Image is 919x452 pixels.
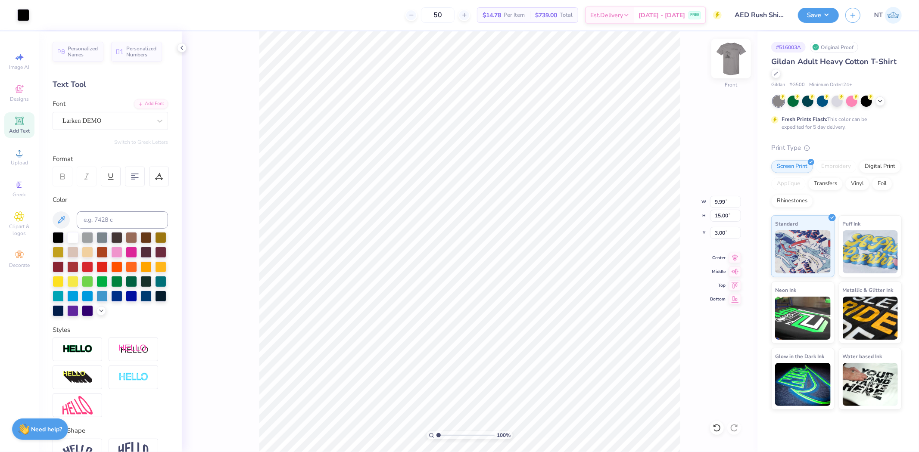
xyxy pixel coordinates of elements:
span: Upload [11,159,28,166]
div: Styles [53,325,168,335]
div: Add Font [134,99,168,109]
span: Top [710,282,726,288]
span: Designs [10,96,29,102]
span: Gildan Adult Heavy Cotton T-Shirt [771,56,897,67]
span: Personalized Numbers [126,46,157,58]
span: $14.78 [483,11,501,20]
div: Print Type [771,143,902,153]
img: Water based Ink [843,363,898,406]
strong: Need help? [31,425,62,433]
div: Original Proof [810,42,858,53]
img: Neon Ink [775,297,831,340]
div: This color can be expedited for 5 day delivery. [782,115,888,131]
span: Neon Ink [775,285,796,294]
span: Center [710,255,726,261]
button: Switch to Greek Letters [114,139,168,146]
span: Standard [775,219,798,228]
span: Greek [13,191,26,198]
input: Untitled Design [728,6,791,24]
img: Glow in the Dark Ink [775,363,831,406]
span: Water based Ink [843,352,882,361]
img: Negative Space [118,372,149,382]
img: Free Distort [62,396,93,415]
div: Screen Print [771,160,813,173]
div: Embroidery [816,160,857,173]
span: Image AI [9,64,30,71]
span: Gildan [771,81,785,89]
span: Clipart & logos [4,223,34,237]
div: Color [53,195,168,205]
div: Text Tool [53,79,168,90]
strong: Fresh Prints Flash: [782,116,827,123]
img: Stroke [62,344,93,354]
div: Applique [771,177,806,190]
span: # G500 [789,81,805,89]
span: Minimum Order: 24 + [809,81,852,89]
span: Bottom [710,296,726,302]
span: Decorate [9,262,30,269]
div: Rhinestones [771,195,813,207]
input: – – [421,7,455,23]
span: Metallic & Glitter Ink [843,285,894,294]
div: Digital Print [859,160,901,173]
span: Puff Ink [843,219,861,228]
div: # 516003A [771,42,806,53]
img: Front [714,41,748,76]
span: Total [560,11,573,20]
img: Standard [775,230,831,273]
img: 3d Illusion [62,371,93,384]
div: Foil [872,177,892,190]
img: Nestor Talens [885,7,902,24]
div: Format [53,154,169,164]
span: Per Item [504,11,525,20]
span: FREE [690,12,699,18]
span: Personalized Names [68,46,98,58]
span: Add Text [9,127,30,134]
a: NT [874,7,902,24]
div: Vinyl [845,177,869,190]
span: Middle [710,269,726,275]
span: $739.00 [535,11,557,20]
span: Est. Delivery [590,11,623,20]
div: Transfers [808,177,843,190]
span: NT [874,10,883,20]
span: 100 % [497,431,511,439]
span: Glow in the Dark Ink [775,352,824,361]
img: Metallic & Glitter Ink [843,297,898,340]
img: Puff Ink [843,230,898,273]
button: Save [798,8,839,23]
div: Front [725,81,738,89]
div: Text Shape [53,426,168,436]
img: Shadow [118,344,149,355]
input: e.g. 7428 c [77,211,168,229]
label: Font [53,99,65,109]
span: [DATE] - [DATE] [639,11,685,20]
